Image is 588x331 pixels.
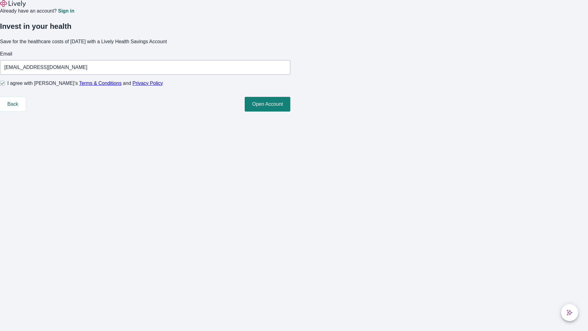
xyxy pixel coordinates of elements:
span: I agree with [PERSON_NAME]’s and [7,80,163,87]
button: Open Account [245,97,290,112]
button: chat [561,304,578,321]
a: Sign in [58,9,74,13]
a: Privacy Policy [133,81,163,86]
a: Terms & Conditions [79,81,122,86]
svg: Lively AI Assistant [567,310,573,316]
